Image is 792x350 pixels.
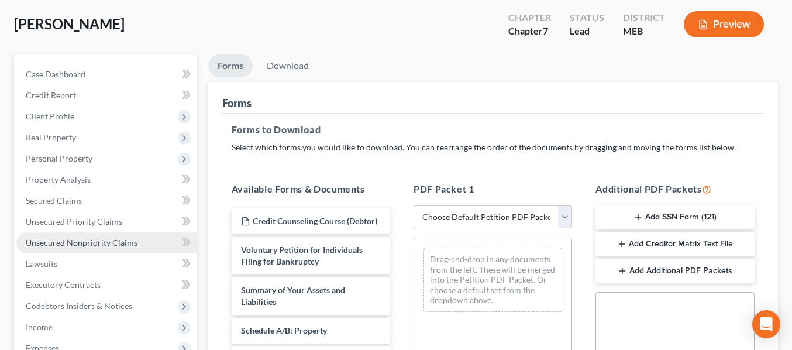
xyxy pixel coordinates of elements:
[16,253,197,274] a: Lawsuits
[752,310,780,338] div: Open Intercom Messenger
[241,325,327,335] span: Schedule A/B: Property
[232,142,755,153] p: Select which forms you would like to download. You can rearrange the order of the documents by dr...
[253,216,377,226] span: Credit Counseling Course (Debtor)
[241,285,345,307] span: Summary of Your Assets and Liabilities
[26,238,137,248] span: Unsecured Nonpriority Claims
[16,85,197,106] a: Credit Report
[26,322,53,332] span: Income
[14,15,125,32] span: [PERSON_NAME]
[684,11,764,37] button: Preview
[16,190,197,211] a: Secured Claims
[16,232,197,253] a: Unsecured Nonpriority Claims
[208,54,253,77] a: Forms
[423,248,562,312] div: Drag-and-drop in any documents from the left. These will be merged into the Petition PDF Packet. ...
[16,274,197,296] a: Executory Contracts
[26,301,132,311] span: Codebtors Insiders & Notices
[26,111,74,121] span: Client Profile
[26,153,92,163] span: Personal Property
[595,182,754,196] h5: Additional PDF Packets
[543,25,548,36] span: 7
[595,205,754,230] button: Add SSN Form (121)
[595,259,754,283] button: Add Additional PDF Packets
[26,195,82,205] span: Secured Claims
[16,64,197,85] a: Case Dashboard
[26,69,85,79] span: Case Dashboard
[232,123,755,137] h5: Forms to Download
[595,232,754,256] button: Add Creditor Matrix Text File
[623,25,665,38] div: MEB
[623,11,665,25] div: District
[16,211,197,232] a: Unsecured Priority Claims
[241,245,363,266] span: Voluntary Petition for Individuals Filing for Bankruptcy
[222,96,252,110] div: Forms
[570,25,604,38] div: Lead
[257,54,318,77] a: Download
[232,182,390,196] h5: Available Forms & Documents
[508,25,551,38] div: Chapter
[26,90,76,100] span: Credit Report
[26,174,91,184] span: Property Analysis
[26,217,122,227] span: Unsecured Priority Claims
[508,11,551,25] div: Chapter
[26,259,57,269] span: Lawsuits
[16,169,197,190] a: Property Analysis
[26,132,76,142] span: Real Property
[26,280,101,290] span: Executory Contracts
[570,11,604,25] div: Status
[414,182,572,196] h5: PDF Packet 1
